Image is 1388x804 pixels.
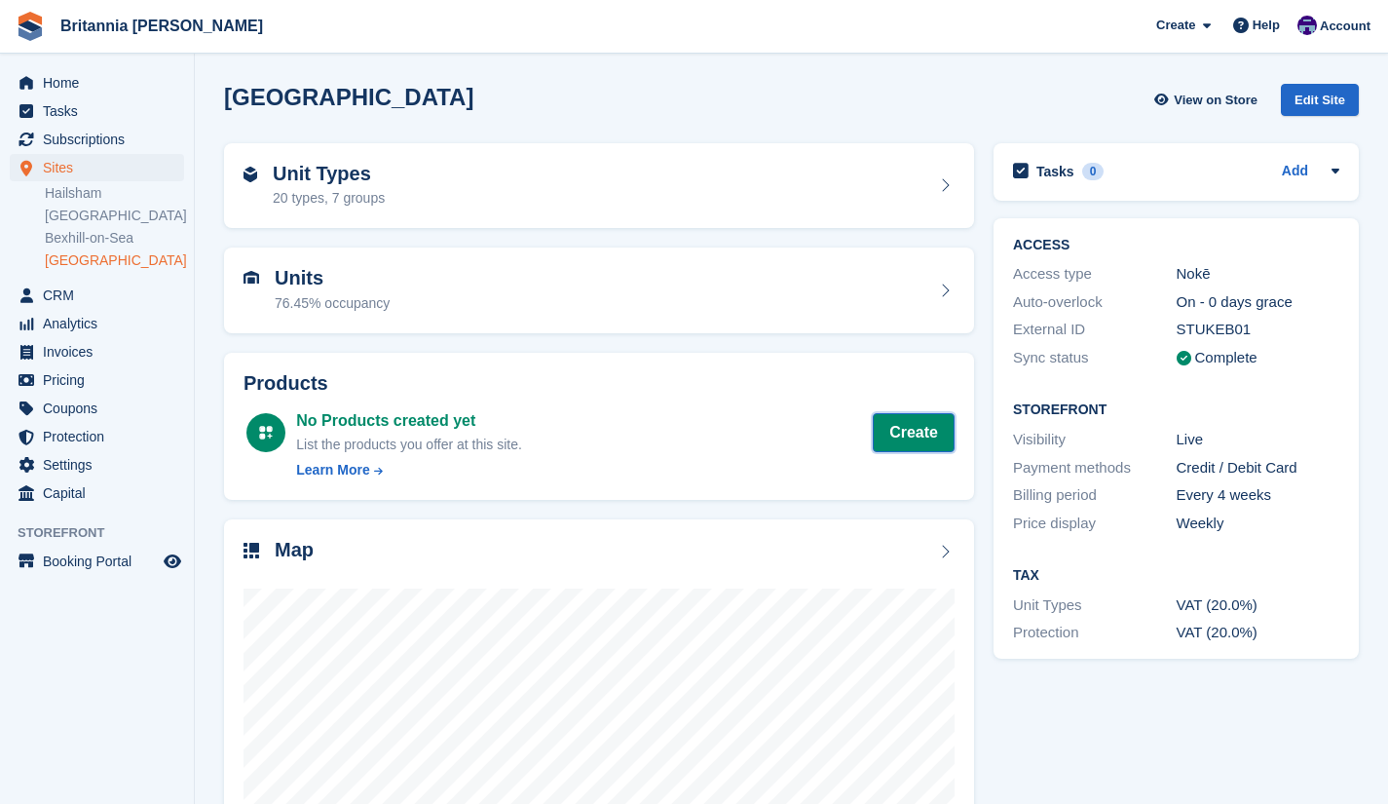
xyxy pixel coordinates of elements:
span: Invoices [43,338,160,365]
div: No Products created yet [296,409,522,433]
div: Weekly [1177,513,1340,535]
a: Edit Site [1281,84,1359,124]
span: Home [43,69,160,96]
a: menu [10,423,184,450]
div: Learn More [296,460,369,480]
img: map-icn-33ee37083ee616e46c38cad1a60f524a97daa1e2b2c8c0bc3eb3415660979fc1.svg [244,543,259,558]
div: Visibility [1013,429,1177,451]
h2: Units [275,267,390,289]
img: Cameron Ballard [1297,16,1317,35]
span: Analytics [43,310,160,337]
h2: [GEOGRAPHIC_DATA] [224,84,473,110]
span: Coupons [43,395,160,422]
a: [GEOGRAPHIC_DATA] [45,251,184,270]
img: custom-product-icn-white-7c27a13f52cf5f2f504a55ee73a895a1f82ff5669d69490e13668eaf7ade3bb5.svg [258,425,274,440]
a: [GEOGRAPHIC_DATA] [45,207,184,225]
a: menu [10,126,184,153]
a: Units 76.45% occupancy [224,248,974,333]
h2: Tax [1013,568,1339,584]
div: STUKEB01 [1177,319,1340,341]
span: Settings [43,451,160,479]
span: Capital [43,479,160,507]
div: Edit Site [1281,84,1359,116]
h2: Products [244,372,955,395]
div: Live [1177,429,1340,451]
span: Create [1156,16,1195,35]
div: Price display [1013,513,1177,535]
h2: Unit Types [273,163,385,185]
div: Payment methods [1013,457,1177,479]
a: menu [10,548,184,575]
a: Learn More [296,460,522,480]
img: stora-icon-8386f47178a22dfd0bd8f6a31ec36ba5ce8667c1dd55bd0f319d3a0aa187defe.svg [16,12,45,41]
a: menu [10,366,184,394]
div: External ID [1013,319,1177,341]
a: menu [10,282,184,309]
div: Sync status [1013,347,1177,369]
div: 0 [1082,163,1105,180]
span: Account [1320,17,1370,36]
div: 76.45% occupancy [275,293,390,314]
span: Protection [43,423,160,450]
div: Access type [1013,263,1177,286]
h2: Map [275,539,314,561]
a: Bexhill-on-Sea [45,229,184,248]
a: Preview store [161,550,184,573]
div: Auto-overlock [1013,291,1177,314]
div: Unit Types [1013,594,1177,617]
a: Add [1282,161,1308,183]
div: On - 0 days grace [1177,291,1340,314]
span: Tasks [43,97,160,125]
a: menu [10,395,184,422]
span: View on Store [1174,91,1257,110]
div: Nokē [1177,263,1340,286]
img: unit-type-icn-2b2737a686de81e16bb02015468b77c625bbabd49415b5ef34ead5e3b44a266d.svg [244,167,257,182]
span: Pricing [43,366,160,394]
img: unit-icn-7be61d7bf1b0ce9d3e12c5938cc71ed9869f7b940bace4675aadf7bd6d80202e.svg [244,271,259,285]
div: VAT (20.0%) [1177,622,1340,644]
div: VAT (20.0%) [1177,594,1340,617]
a: Hailsham [45,184,184,203]
h2: Storefront [1013,402,1339,418]
h2: Tasks [1036,163,1074,180]
span: Booking Portal [43,548,160,575]
a: View on Store [1151,84,1265,116]
a: Britannia [PERSON_NAME] [53,10,271,42]
div: Complete [1195,347,1257,369]
a: Unit Types 20 types, 7 groups [224,143,974,229]
div: 20 types, 7 groups [273,188,385,209]
a: Create [873,413,955,452]
a: menu [10,338,184,365]
div: Protection [1013,622,1177,644]
span: CRM [43,282,160,309]
a: menu [10,451,184,479]
span: Subscriptions [43,126,160,153]
a: menu [10,69,184,96]
span: List the products you offer at this site. [296,437,522,452]
a: menu [10,97,184,125]
a: menu [10,310,184,337]
div: Credit / Debit Card [1177,457,1340,479]
a: menu [10,154,184,181]
span: Help [1253,16,1280,35]
span: Storefront [18,523,194,543]
a: menu [10,479,184,507]
div: Billing period [1013,484,1177,507]
span: Sites [43,154,160,181]
div: Every 4 weeks [1177,484,1340,507]
h2: ACCESS [1013,238,1339,253]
